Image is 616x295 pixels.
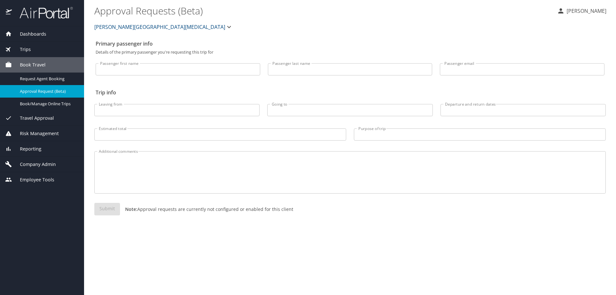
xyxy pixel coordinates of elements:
[12,145,41,152] span: Reporting
[12,30,46,38] span: Dashboards
[125,206,137,212] strong: Note:
[12,61,46,68] span: Book Travel
[12,161,56,168] span: Company Admin
[92,21,235,33] button: [PERSON_NAME][GEOGRAPHIC_DATA][MEDICAL_DATA]
[6,6,13,19] img: icon-airportal.png
[554,5,609,17] button: [PERSON_NAME]
[96,50,604,54] p: Details of the primary passenger you're requesting this trip for
[12,176,54,183] span: Employee Tools
[12,130,59,137] span: Risk Management
[94,1,552,21] h1: Approval Requests (Beta)
[96,39,604,49] h2: Primary passenger info
[20,88,76,94] span: Approval Request (Beta)
[565,7,606,15] p: [PERSON_NAME]
[20,76,76,82] span: Request Agent Booking
[94,22,225,31] span: [PERSON_NAME][GEOGRAPHIC_DATA][MEDICAL_DATA]
[12,46,31,53] span: Trips
[96,87,604,98] h2: Trip info
[20,101,76,107] span: Book/Manage Online Trips
[12,115,54,122] span: Travel Approval
[120,206,293,213] p: Approval requests are currently not configured or enabled for this client
[13,6,73,19] img: airportal-logo.png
